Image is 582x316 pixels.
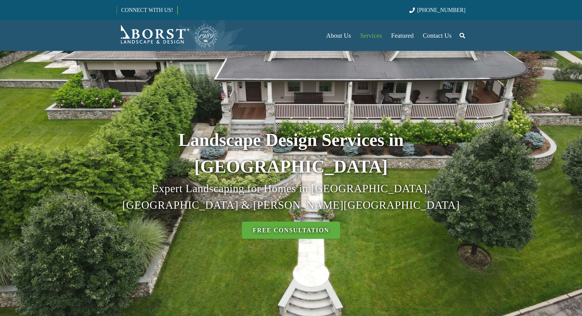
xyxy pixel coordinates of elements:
a: Services [355,20,386,51]
a: [PHONE_NUMBER] [409,7,465,13]
span: Services [360,32,382,39]
a: Contact Us [418,20,456,51]
a: Borst-Logo [117,23,218,48]
span: Featured [391,32,414,39]
span: About Us [326,32,351,39]
a: CONNECT WITH US! [117,3,177,17]
a: Featured [387,20,418,51]
a: Search [456,28,468,43]
span: Expert Landscaping for Homes in [GEOGRAPHIC_DATA], [GEOGRAPHIC_DATA] & [PERSON_NAME][GEOGRAPHIC_D... [122,182,460,211]
strong: Landscape Design Services in [GEOGRAPHIC_DATA] [178,130,404,177]
a: About Us [321,20,355,51]
span: [PHONE_NUMBER] [417,7,466,13]
span: Contact Us [423,32,452,39]
a: Free Consultation [242,222,340,239]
